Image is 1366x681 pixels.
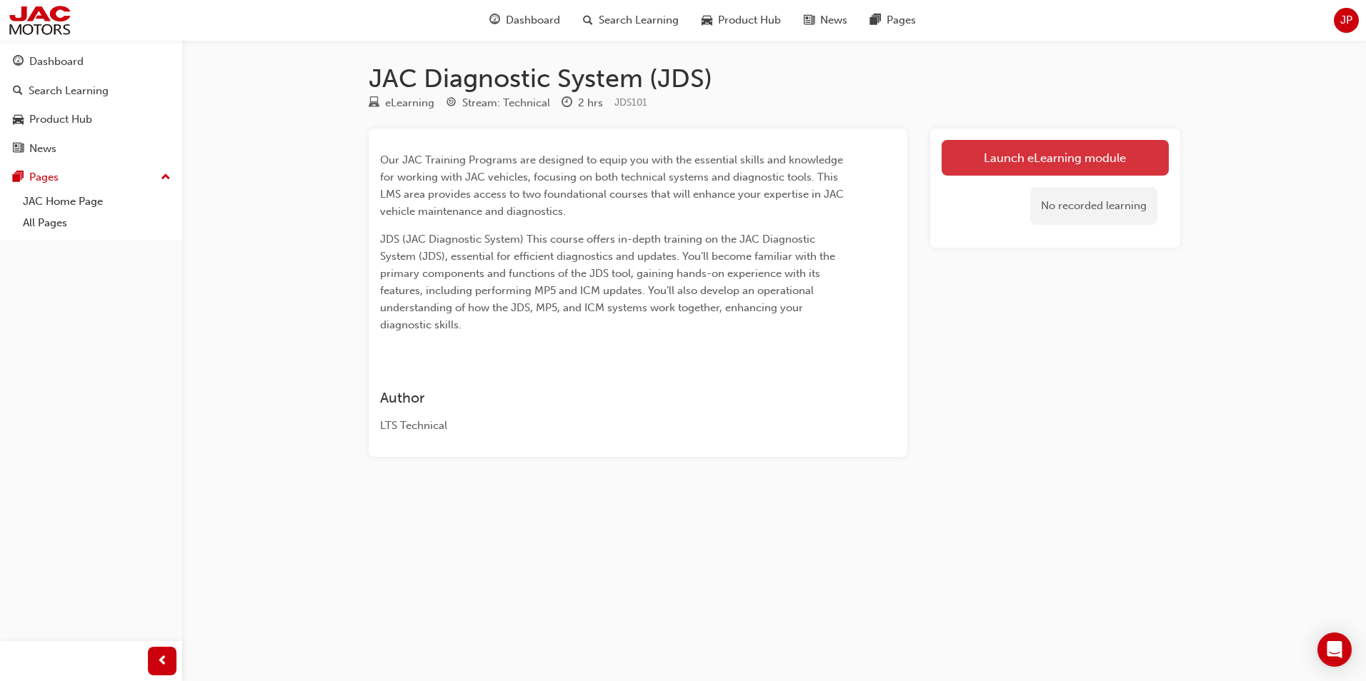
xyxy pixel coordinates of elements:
[29,169,59,186] div: Pages
[29,83,109,99] div: Search Learning
[578,95,603,111] div: 2 hrs
[13,143,24,156] span: news-icon
[380,233,838,331] span: JDS (JAC Diagnostic System) This course offers in-depth training on the JAC Diagnostic System (JD...
[462,95,550,111] div: Stream: Technical
[792,6,859,35] a: news-iconNews
[942,140,1169,176] a: Launch eLearning module
[380,153,847,218] span: Our JAC Training Programs are designed to equip you with the essential skills and knowledge for w...
[690,6,792,35] a: car-iconProduct Hub
[29,54,84,70] div: Dashboard
[718,12,781,29] span: Product Hub
[6,46,176,164] button: DashboardSearch LearningProduct HubNews
[380,390,844,406] h3: Author
[6,49,176,75] a: Dashboard
[13,85,23,98] span: search-icon
[478,6,572,35] a: guage-iconDashboard
[599,12,679,29] span: Search Learning
[446,94,550,112] div: Stream
[562,94,603,112] div: Duration
[1317,632,1352,667] div: Open Intercom Messenger
[385,95,434,111] div: eLearning
[859,6,927,35] a: pages-iconPages
[17,191,176,213] a: JAC Home Page
[614,96,647,109] span: Learning resource code
[489,11,500,29] span: guage-icon
[6,106,176,133] a: Product Hub
[157,652,168,670] span: prev-icon
[702,11,712,29] span: car-icon
[13,113,24,126] span: car-icon
[1340,12,1352,29] span: JP
[161,168,171,187] span: up-icon
[1030,187,1157,225] div: No recorded learning
[446,97,457,110] span: target-icon
[29,141,56,157] div: News
[887,12,916,29] span: Pages
[6,164,176,191] button: Pages
[7,4,72,36] img: jac-portal
[1334,8,1359,33] button: JP
[17,212,176,234] a: All Pages
[29,111,92,128] div: Product Hub
[506,12,560,29] span: Dashboard
[6,136,176,162] a: News
[369,94,434,112] div: Type
[804,11,814,29] span: news-icon
[369,63,1180,94] h1: JAC Diagnostic System (JDS)
[369,97,379,110] span: learningResourceType_ELEARNING-icon
[583,11,593,29] span: search-icon
[870,11,881,29] span: pages-icon
[13,56,24,69] span: guage-icon
[380,418,844,434] div: LTS Technical
[6,78,176,104] a: Search Learning
[562,97,572,110] span: clock-icon
[572,6,690,35] a: search-iconSearch Learning
[13,171,24,184] span: pages-icon
[820,12,847,29] span: News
